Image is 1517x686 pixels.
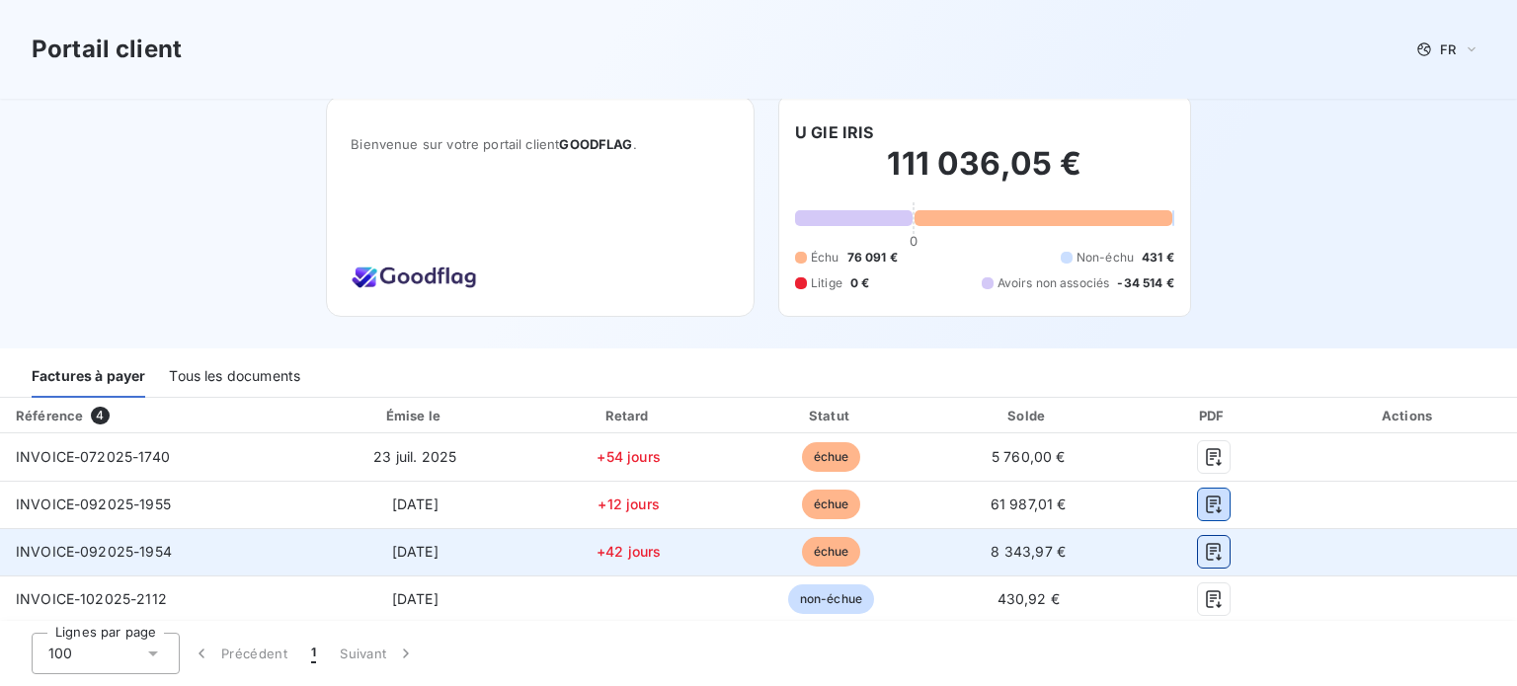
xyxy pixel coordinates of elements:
[559,136,632,152] span: GOODFLAG
[392,590,439,607] span: [DATE]
[351,136,730,152] span: Bienvenue sur votre portail client .
[598,495,659,512] span: +12 jours
[998,274,1110,292] span: Avoirs non associés
[328,633,428,674] button: Suivant
[16,495,171,512] span: INVOICE-092025-1955
[811,249,839,267] span: Échu
[1440,41,1456,57] span: FR
[32,356,145,398] div: Factures à payer
[802,442,861,472] span: échue
[169,356,300,398] div: Tous les documents
[910,233,918,249] span: 0
[991,543,1066,560] span: 8 343,97 €
[788,584,874,614] span: non-échue
[1077,249,1134,267] span: Non-échu
[991,495,1067,512] span: 61 987,01 €
[795,120,874,144] h6: U GIE IRIS
[16,590,167,607] span: INVOICE-102025-2112
[16,408,83,423] div: Référence
[998,590,1060,607] span: 430,92 €
[308,406,523,425] div: Émise le
[597,543,661,560] span: +42 jours
[847,249,898,267] span: 76 091 €
[48,644,72,663] span: 100
[1130,406,1297,425] div: PDF
[299,633,328,674] button: 1
[91,407,109,424] span: 4
[802,490,861,519] span: échue
[935,406,1122,425] div: Solde
[735,406,926,425] div: Statut
[351,258,477,292] img: Company logo
[392,495,439,512] span: [DATE]
[373,448,456,465] span: 23 juil. 2025
[311,644,316,663] span: 1
[802,537,861,567] span: échue
[16,448,170,465] span: INVOICE-072025-1740
[850,274,869,292] span: 0 €
[530,406,727,425] div: Retard
[992,448,1066,465] span: 5 760,00 €
[16,543,172,560] span: INVOICE-092025-1954
[1117,274,1173,292] span: -34 514 €
[597,448,660,465] span: +54 jours
[1142,249,1174,267] span: 431 €
[180,633,299,674] button: Précédent
[811,274,842,292] span: Litige
[392,543,439,560] span: [DATE]
[32,32,182,67] h3: Portail client
[795,144,1174,203] h2: 111 036,05 €
[1305,406,1513,425] div: Actions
